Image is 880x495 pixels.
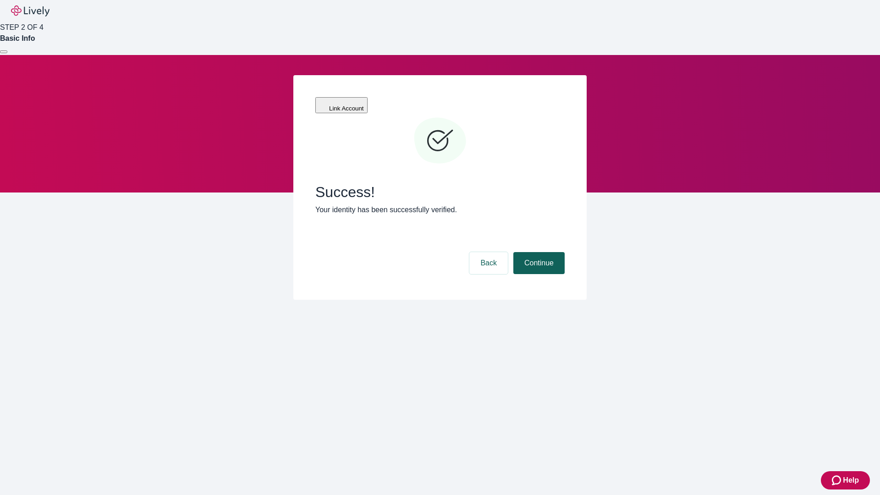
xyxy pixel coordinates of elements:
button: Continue [513,252,565,274]
img: Lively [11,5,49,16]
button: Link Account [315,97,368,113]
button: Back [469,252,508,274]
svg: Zendesk support icon [832,475,843,486]
button: Zendesk support iconHelp [821,471,870,489]
span: Help [843,475,859,486]
svg: Checkmark icon [412,114,467,169]
p: Your identity has been successfully verified. [315,204,565,215]
span: Success! [315,183,565,201]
